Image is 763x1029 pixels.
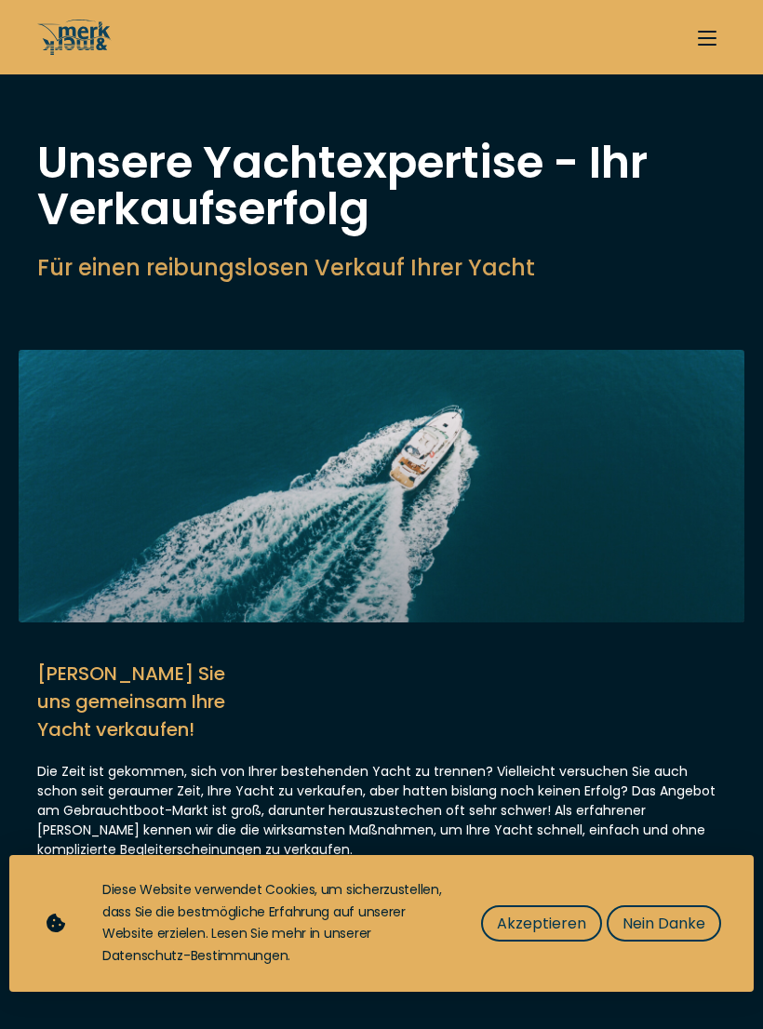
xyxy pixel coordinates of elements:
[102,879,444,968] div: Diese Website verwendet Cookies, um sicherzustellen, dass Sie die bestmögliche Erfahrung auf unse...
[497,912,586,935] span: Akzeptieren
[37,140,726,233] h1: Unsere Yachtexpertise - Ihr Verkaufserfolg
[481,905,602,942] button: Akzeptieren
[37,251,726,285] h2: Für einen reibungslosen Verkauf Ihrer Yacht
[607,905,721,942] button: Nein Danke
[37,762,726,860] p: Die Zeit ist gekommen, sich von Ihrer bestehenden Yacht zu trennen? Vielleicht versuchen Sie auch...
[19,350,744,622] img: Merk&Merk
[102,946,288,965] a: Datenschutz-Bestimmungen
[37,660,261,743] h3: [PERSON_NAME] Sie uns gemeinsam Ihre Yacht verkaufen!
[622,912,705,935] span: Nein Danke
